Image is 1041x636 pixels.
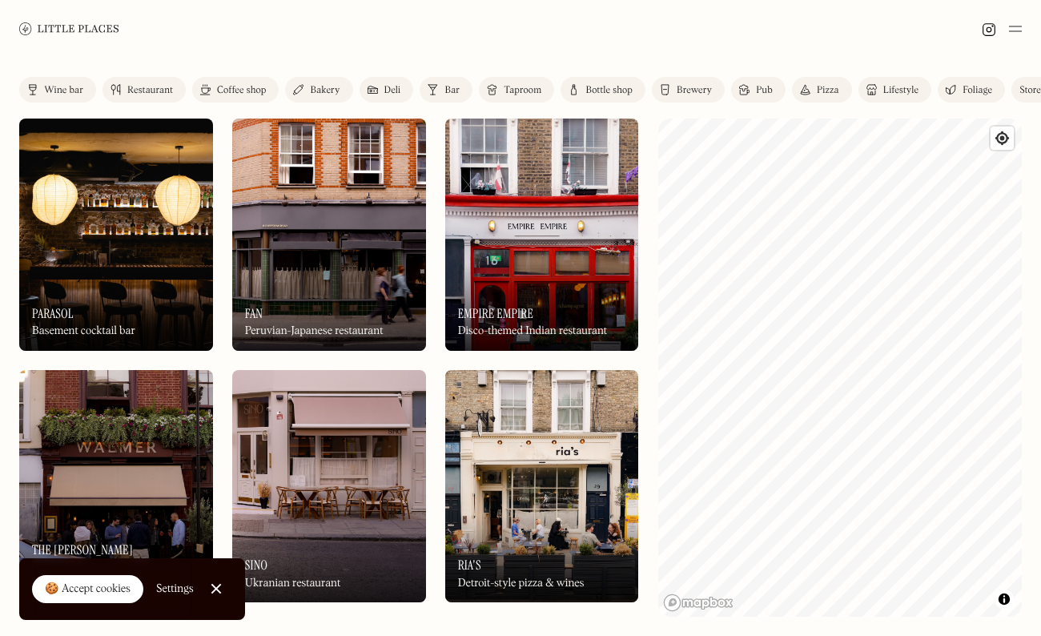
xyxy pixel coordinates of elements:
[200,573,232,605] a: Close Cookie Popup
[792,77,852,103] a: Pizza
[458,324,607,338] div: Disco-themed Indian restaurant
[504,86,541,95] div: Taproom
[938,77,1005,103] a: Foliage
[156,571,194,607] a: Settings
[245,558,267,573] h3: Sino
[652,77,725,103] a: Brewery
[127,86,173,95] div: Restaurant
[156,583,194,594] div: Settings
[360,77,414,103] a: Deli
[458,558,481,573] h3: Ria's
[458,306,533,321] h3: Empire Empire
[999,590,1009,608] span: Toggle attribution
[963,86,992,95] div: Foliage
[445,119,639,351] img: Empire Empire
[192,77,279,103] a: Coffee shop
[102,77,186,103] a: Restaurant
[32,324,135,338] div: Basement cocktail bar
[245,306,263,321] h3: Fan
[677,86,712,95] div: Brewery
[217,86,266,95] div: Coffee shop
[445,119,639,351] a: Empire EmpireEmpire EmpireEmpire EmpireDisco-themed Indian restaurant
[32,542,200,573] h3: The [PERSON_NAME][GEOGRAPHIC_DATA]
[458,577,585,590] div: Detroit-style pizza & wines
[44,86,83,95] div: Wine bar
[585,86,633,95] div: Bottle shop
[45,582,131,598] div: 🍪 Accept cookies
[19,119,213,351] img: Parasol
[444,86,460,95] div: Bar
[32,575,143,604] a: 🍪 Accept cookies
[285,77,352,103] a: Bakery
[215,589,216,590] div: Close Cookie Popup
[245,324,384,338] div: Peruvian-Japanese restaurant
[731,77,786,103] a: Pub
[232,370,426,602] a: SinoSinoSinoUkranian restaurant
[310,86,340,95] div: Bakery
[883,86,918,95] div: Lifestyle
[858,77,931,103] a: Lifestyle
[32,306,74,321] h3: Parasol
[232,119,426,351] a: FanFanFanPeruvian-Japanese restaurant
[19,370,213,602] img: The Walmer Castle
[663,594,734,612] a: Mapbox homepage
[19,119,213,351] a: ParasolParasolParasolBasement cocktail bar
[384,86,401,95] div: Deli
[561,77,645,103] a: Bottle shop
[658,119,1023,617] canvas: Map
[479,77,554,103] a: Taproom
[19,77,96,103] a: Wine bar
[245,577,340,590] div: Ukranian restaurant
[445,370,639,602] a: Ria'sRia'sRia'sDetroit-style pizza & wines
[19,370,213,602] a: The Walmer CastleThe Walmer CastleThe [PERSON_NAME][GEOGRAPHIC_DATA]Cosy pub
[232,370,426,602] img: Sino
[817,86,839,95] div: Pizza
[991,127,1014,150] button: Find my location
[756,86,773,95] div: Pub
[445,370,639,602] img: Ria's
[420,77,472,103] a: Bar
[995,590,1014,609] button: Toggle attribution
[232,119,426,351] img: Fan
